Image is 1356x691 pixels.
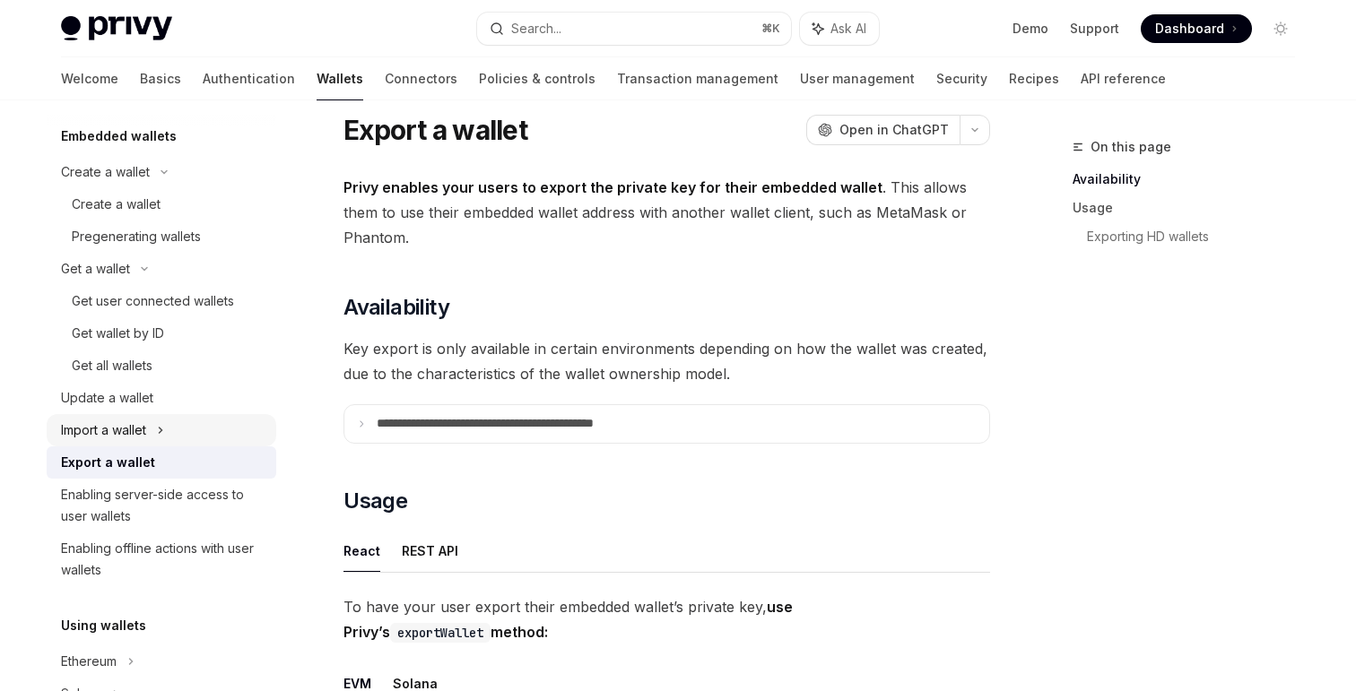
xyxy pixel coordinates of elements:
[47,446,276,479] a: Export a wallet
[800,13,879,45] button: Ask AI
[936,57,987,100] a: Security
[1073,194,1309,222] a: Usage
[61,125,177,147] h5: Embedded wallets
[317,57,363,100] a: Wallets
[61,16,172,41] img: light logo
[511,18,561,39] div: Search...
[72,355,152,376] div: Get all wallets
[47,188,276,220] a: Create a wallet
[343,336,990,386] span: Key export is only available in certain environments depending on how the wallet was created, due...
[47,350,276,382] a: Get all wallets
[1009,57,1059,100] a: Recipes
[61,452,155,473] div: Export a wallet
[477,13,791,45] button: Search...⌘K
[806,115,960,145] button: Open in ChatGPT
[343,530,380,572] button: React
[47,285,276,317] a: Get user connected wallets
[72,226,201,247] div: Pregenerating wallets
[72,290,234,312] div: Get user connected wallets
[61,615,146,636] h5: Using wallets
[343,598,793,641] strong: use Privy’s method:
[47,382,276,414] a: Update a wallet
[203,57,295,100] a: Authentication
[1081,57,1166,100] a: API reference
[343,293,449,322] span: Availability
[72,323,164,344] div: Get wallet by ID
[343,114,527,146] h1: Export a wallet
[72,194,161,215] div: Create a wallet
[61,258,130,280] div: Get a wallet
[343,487,407,515] span: Usage
[61,538,265,581] div: Enabling offline actions with user wallets
[1155,20,1224,38] span: Dashboard
[617,57,778,100] a: Transaction management
[343,594,990,644] span: To have your user export their embedded wallet’s private key,
[47,317,276,350] a: Get wallet by ID
[61,57,118,100] a: Welcome
[800,57,915,100] a: User management
[1073,165,1309,194] a: Availability
[61,161,150,183] div: Create a wallet
[402,530,458,572] button: REST API
[1013,20,1048,38] a: Demo
[830,20,866,38] span: Ask AI
[61,651,117,672] div: Ethereum
[390,623,491,643] code: exportWallet
[1087,222,1309,251] a: Exporting HD wallets
[479,57,595,100] a: Policies & controls
[61,419,146,441] div: Import a wallet
[343,178,882,196] strong: Privy enables your users to export the private key for their embedded wallet
[761,22,780,36] span: ⌘ K
[47,479,276,532] a: Enabling server-side access to user wallets
[140,57,181,100] a: Basics
[1070,20,1119,38] a: Support
[47,532,276,586] a: Enabling offline actions with user wallets
[47,220,276,253] a: Pregenerating wallets
[343,175,990,250] span: . This allows them to use their embedded wallet address with another wallet client, such as MetaM...
[61,484,265,527] div: Enabling server-side access to user wallets
[61,387,153,409] div: Update a wallet
[839,121,949,139] span: Open in ChatGPT
[1091,136,1171,158] span: On this page
[385,57,457,100] a: Connectors
[1266,14,1295,43] button: Toggle dark mode
[1141,14,1252,43] a: Dashboard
